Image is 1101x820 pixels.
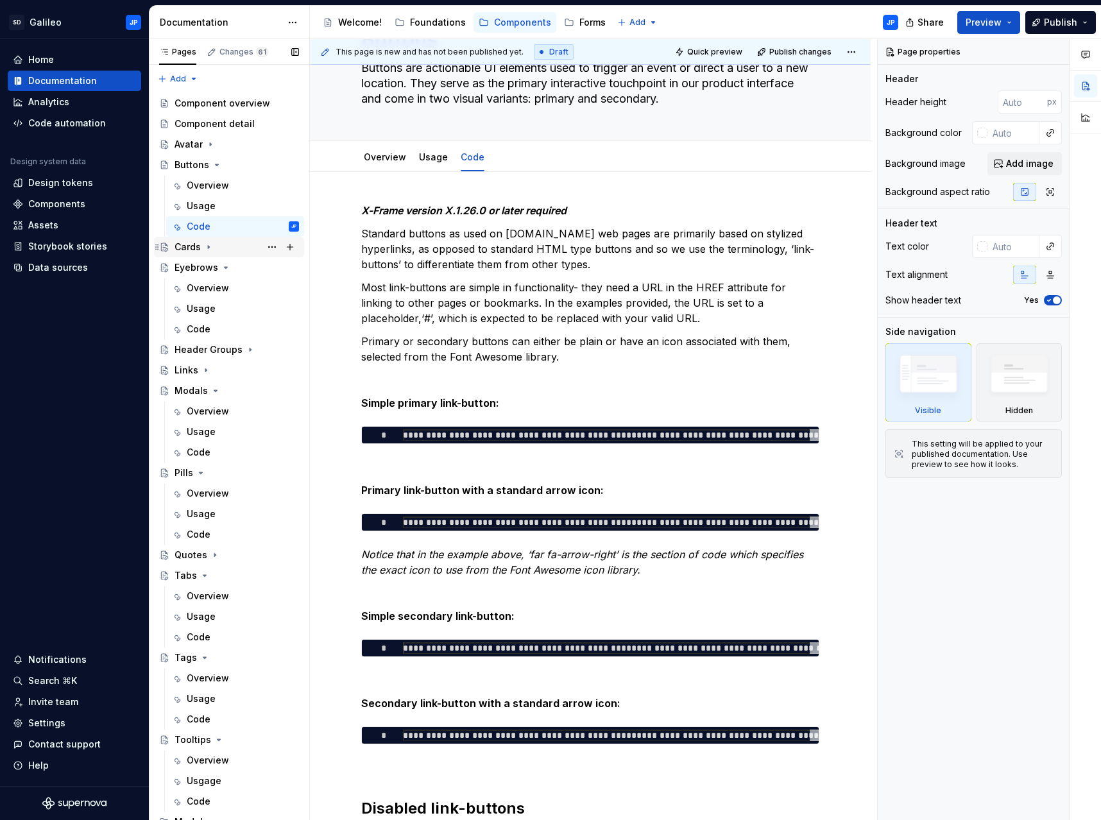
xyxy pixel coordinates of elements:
[361,204,567,217] em: X-Frame version X.1.26.0 or later required
[166,791,304,812] a: Code
[769,47,832,57] span: Publish changes
[130,17,138,28] div: JP
[187,528,210,541] div: Code
[187,405,229,418] div: Overview
[175,549,207,561] div: Quotes
[474,12,556,33] a: Components
[318,12,387,33] a: Welcome!
[28,759,49,772] div: Help
[559,12,611,33] a: Forms
[154,339,304,360] a: Header Groups
[256,47,268,57] span: 61
[28,261,88,274] div: Data sources
[166,606,304,627] a: Usage
[998,90,1047,114] input: Auto
[166,524,304,545] a: Code
[42,797,107,810] a: Supernova Logo
[361,334,819,364] p: Primary or secondary buttons can either be plain or have an icon associated with them, selected f...
[336,47,524,57] span: This page is new and has not been published yet.
[166,627,304,647] a: Code
[8,671,141,691] button: Search ⌘K
[28,219,58,232] div: Assets
[1025,11,1096,34] button: Publish
[671,43,748,61] button: Quick preview
[1006,157,1054,170] span: Add image
[154,134,304,155] a: Avatar
[154,647,304,668] a: Tags
[461,151,484,162] a: Code
[175,466,193,479] div: Pills
[549,47,568,57] span: Draft
[10,157,86,167] div: Design system data
[8,755,141,776] button: Help
[159,47,196,57] div: Pages
[30,16,62,29] div: Galileo
[28,96,69,108] div: Analytics
[414,143,453,170] div: Usage
[338,16,382,29] div: Welcome!
[154,463,304,483] a: Pills
[885,96,946,108] div: Header height
[28,198,85,210] div: Components
[160,16,281,29] div: Documentation
[175,651,197,664] div: Tags
[361,397,499,409] strong: Simple primary link-button:
[175,343,243,356] div: Header Groups
[166,175,304,196] a: Overview
[912,439,1054,470] div: This setting will be applied to your published documentation. Use preview to see how it looks.
[885,73,918,85] div: Header
[419,151,448,162] a: Usage
[8,713,141,733] a: Settings
[885,268,948,281] div: Text alignment
[166,504,304,524] a: Usage
[187,508,216,520] div: Usage
[361,697,620,710] strong: Secondary link-button with a standard arrow icon:
[175,117,255,130] div: Component detail
[28,176,93,189] div: Design tokens
[8,173,141,193] a: Design tokens
[166,442,304,463] a: Code
[187,610,216,623] div: Usage
[885,126,962,139] div: Background color
[187,487,229,500] div: Overview
[28,738,101,751] div: Contact support
[187,692,216,705] div: Usage
[359,58,817,109] textarea: Buttons are actionable UI elements used to trigger an event or direct a user to a new location. T...
[915,406,941,416] div: Visible
[187,179,229,192] div: Overview
[8,734,141,755] button: Contact support
[494,16,551,29] div: Components
[28,117,106,130] div: Code automation
[753,43,837,61] button: Publish changes
[154,380,304,401] a: Modals
[187,795,210,808] div: Code
[579,16,606,29] div: Forms
[361,548,807,576] em: Notice that in the example above, ‘far fa-arrow-right’ is the section of code which specifies the...
[987,235,1039,258] input: Auto
[166,709,304,730] a: Code
[885,185,990,198] div: Background aspect ratio
[957,11,1020,34] button: Preview
[291,220,296,233] div: JP
[154,545,304,565] a: Quotes
[8,49,141,70] a: Home
[8,257,141,278] a: Data sources
[166,771,304,791] a: Usgage
[187,302,216,315] div: Usage
[966,16,1002,29] span: Preview
[9,15,24,30] div: SD
[166,298,304,319] a: Usage
[154,114,304,134] a: Component detail
[361,280,819,326] p: Most link-buttons are simple in functionality- they need a URL in the HREF attribute for linking ...
[885,157,966,170] div: Background image
[887,17,895,28] div: JP
[187,446,210,459] div: Code
[175,241,201,253] div: Cards
[987,152,1062,175] button: Add image
[187,713,210,726] div: Code
[154,360,304,380] a: Links
[187,220,210,233] div: Code
[8,236,141,257] a: Storybook stories
[187,200,216,212] div: Usage
[410,16,466,29] div: Foundations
